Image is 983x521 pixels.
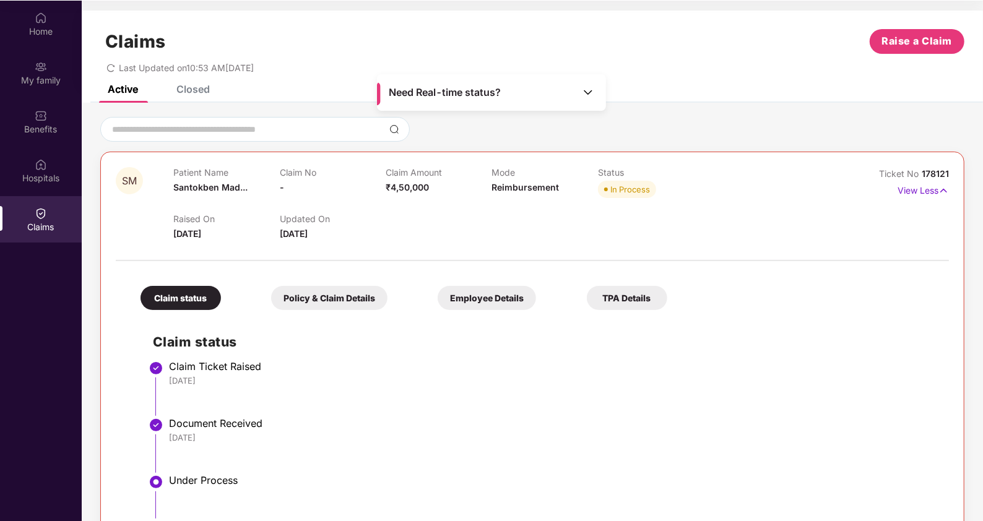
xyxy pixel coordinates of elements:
img: svg+xml;base64,PHN2ZyBpZD0iQmVuZWZpdHMiIHhtbG5zPSJodHRwOi8vd3d3LnczLm9yZy8yMDAwL3N2ZyIgd2lkdGg9Ij... [35,110,47,122]
span: - [280,182,284,192]
p: View Less [898,181,949,197]
img: Toggle Icon [582,86,594,98]
img: svg+xml;base64,PHN2ZyBpZD0iSG9tZSIgeG1sbnM9Imh0dHA6Ly93d3cudzMub3JnLzIwMDAvc3ZnIiB3aWR0aD0iMjAiIG... [35,12,47,24]
div: Claim Ticket Raised [169,360,937,372]
img: svg+xml;base64,PHN2ZyBpZD0iQ2xhaW0iIHhtbG5zPSJodHRwOi8vd3d3LnczLm9yZy8yMDAwL3N2ZyIgd2lkdGg9IjIwIi... [35,207,47,220]
span: Raise a Claim [882,33,953,49]
div: Document Received [169,417,937,429]
div: Closed [176,83,210,95]
img: svg+xml;base64,PHN2ZyBpZD0iU2VhcmNoLTMyeDMyIiB4bWxucz0iaHR0cDovL3d3dy53My5vcmcvMjAwMC9zdmciIHdpZH... [389,124,399,134]
img: svg+xml;base64,PHN2ZyBpZD0iU3RlcC1Eb25lLTMyeDMyIiB4bWxucz0iaHR0cDovL3d3dy53My5vcmcvMjAwMC9zdmciIH... [149,361,163,376]
span: Reimbursement [492,182,560,192]
p: Claim No [280,167,386,178]
img: svg+xml;base64,PHN2ZyBpZD0iU3RlcC1Eb25lLTMyeDMyIiB4bWxucz0iaHR0cDovL3d3dy53My5vcmcvMjAwMC9zdmciIH... [149,418,163,433]
img: svg+xml;base64,PHN2ZyB4bWxucz0iaHR0cDovL3d3dy53My5vcmcvMjAwMC9zdmciIHdpZHRoPSIxNyIgaGVpZ2h0PSIxNy... [938,184,949,197]
span: SM [122,176,137,186]
button: Raise a Claim [870,29,964,54]
p: Patient Name [173,167,279,178]
div: Claim status [141,286,221,310]
span: [DATE] [173,228,201,239]
div: Under Process [169,474,937,486]
p: Status [598,167,704,178]
h1: Claims [105,31,166,52]
div: In Process [610,183,650,196]
span: [DATE] [280,228,308,239]
p: Claim Amount [386,167,491,178]
h2: Claim status [153,332,937,352]
p: Updated On [280,213,386,224]
p: Mode [492,167,598,178]
span: ₹4,50,000 [386,182,429,192]
span: 178121 [922,168,949,179]
span: Need Real-time status? [389,86,501,99]
div: Employee Details [438,286,536,310]
div: Policy & Claim Details [271,286,388,310]
p: Raised On [173,213,279,224]
span: Last Updated on 10:53 AM[DATE] [119,62,254,73]
div: [DATE] [169,375,937,386]
div: TPA Details [587,286,667,310]
div: Active [108,83,138,95]
img: svg+xml;base64,PHN2ZyBpZD0iSG9zcGl0YWxzIiB4bWxucz0iaHR0cDovL3d3dy53My5vcmcvMjAwMC9zdmciIHdpZHRoPS... [35,158,47,171]
div: [DATE] [169,432,937,443]
span: Santokben Mad... [173,182,248,192]
span: redo [106,62,115,73]
span: Ticket No [879,168,922,179]
img: svg+xml;base64,PHN2ZyB3aWR0aD0iMjAiIGhlaWdodD0iMjAiIHZpZXdCb3g9IjAgMCAyMCAyMCIgZmlsbD0ibm9uZSIgeG... [35,61,47,73]
img: svg+xml;base64,PHN2ZyBpZD0iU3RlcC1BY3RpdmUtMzJ4MzIiIHhtbG5zPSJodHRwOi8vd3d3LnczLm9yZy8yMDAwL3N2Zy... [149,475,163,489]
